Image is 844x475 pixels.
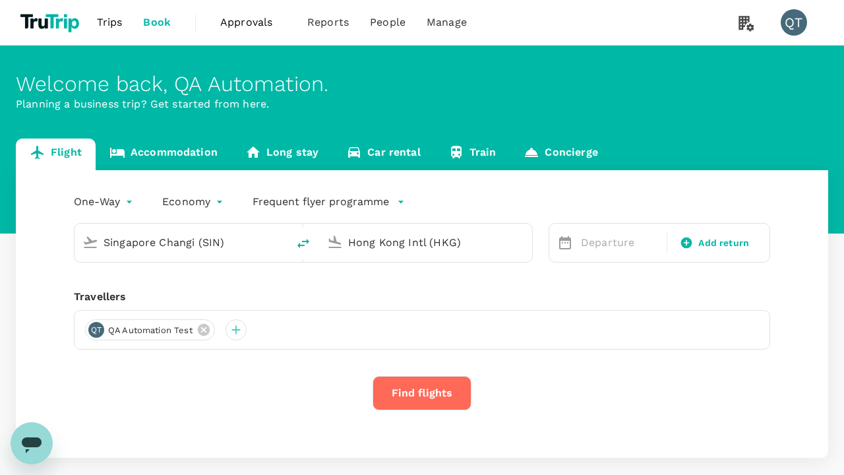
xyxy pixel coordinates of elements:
[74,191,136,212] div: One-Way
[370,15,406,30] span: People
[88,322,104,338] div: QT
[16,8,86,37] img: TruTrip logo
[104,232,260,253] input: Depart from
[97,15,123,30] span: Trips
[581,235,659,251] p: Departure
[523,241,526,243] button: Open
[16,72,828,96] div: Welcome back , QA Automation .
[11,422,53,464] iframe: Button to launch messaging window
[85,319,215,340] div: QTQA Automation Test
[427,15,467,30] span: Manage
[307,15,349,30] span: Reports
[231,139,332,170] a: Long stay
[348,232,504,253] input: Going to
[143,15,171,30] span: Book
[16,96,828,112] p: Planning a business trip? Get started from here.
[162,191,226,212] div: Economy
[510,139,611,170] a: Concierge
[100,324,200,337] span: QA Automation Test
[253,194,389,210] p: Frequent flyer programme
[332,139,435,170] a: Car rental
[278,241,281,243] button: Open
[435,139,510,170] a: Train
[287,228,319,259] button: delete
[74,289,770,305] div: Travellers
[698,236,749,250] span: Add return
[373,376,471,410] button: Find flights
[16,139,96,170] a: Flight
[220,15,286,30] span: Approvals
[96,139,231,170] a: Accommodation
[253,194,405,210] button: Frequent flyer programme
[781,9,807,36] div: QT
